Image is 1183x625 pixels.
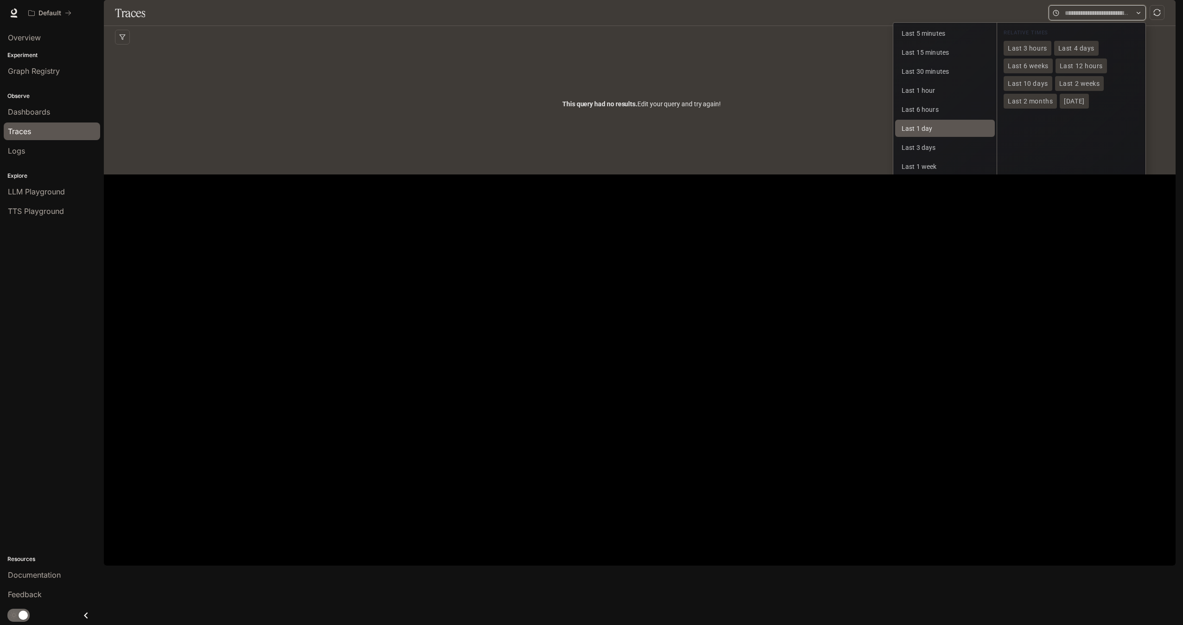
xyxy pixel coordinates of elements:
[902,163,937,170] span: Last 1 week
[1054,41,1099,56] button: Last 4 days
[895,101,995,118] button: Last 6 hours
[1055,76,1104,91] button: Last 2 weeks
[1008,97,1053,105] span: Last 2 months
[1056,58,1107,73] button: Last 12 hours
[895,25,995,42] button: Last 5 minutes
[895,139,995,156] button: Last 3 days
[895,158,995,175] button: Last 1 week
[1004,58,1053,73] button: Last 6 weeks
[895,82,995,99] button: Last 1 hour
[1060,62,1103,70] span: Last 12 hours
[24,4,76,22] button: All workspaces
[562,99,721,109] span: Edit your query and try again!
[902,49,949,56] span: Last 15 minutes
[1004,76,1052,91] button: Last 10 days
[1064,97,1084,105] span: [DATE]
[1008,62,1049,70] span: Last 6 weeks
[902,144,936,151] span: Last 3 days
[902,106,939,113] span: Last 6 hours
[902,68,949,75] span: Last 30 minutes
[1059,80,1100,88] span: Last 2 weeks
[1060,94,1088,109] button: [DATE]
[1058,45,1094,52] span: Last 4 days
[1004,29,1139,41] div: RELATIVE TIMES
[38,9,61,17] p: Default
[902,30,945,37] span: Last 5 minutes
[115,4,145,22] h1: Traces
[1008,45,1047,52] span: Last 3 hours
[902,125,932,132] span: Last 1 day
[1004,94,1057,109] button: Last 2 months
[902,87,935,94] span: Last 1 hour
[895,63,995,80] button: Last 30 minutes
[1004,41,1051,56] button: Last 3 hours
[562,100,637,108] span: This query had no results.
[1153,9,1161,16] span: sync
[895,120,995,137] button: Last 1 day
[895,44,995,61] button: Last 15 minutes
[1008,80,1048,88] span: Last 10 days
